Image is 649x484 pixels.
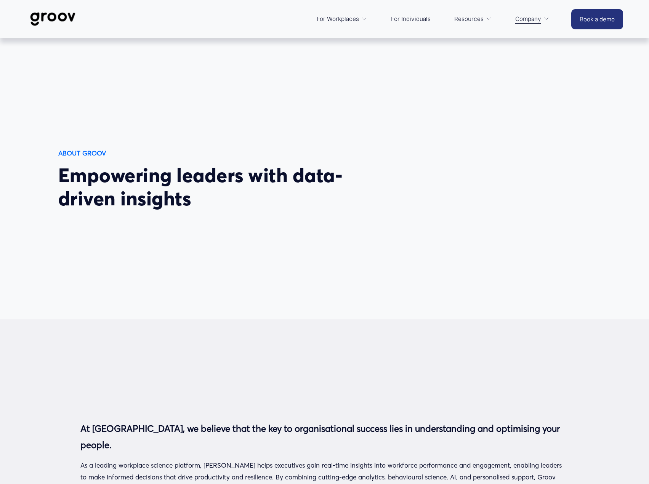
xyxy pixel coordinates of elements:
strong: ABOUT GROOV [58,149,106,157]
strong: At [GEOGRAPHIC_DATA], we believe that the key to organisational success lies in understanding and... [80,423,562,450]
span: Resources [454,14,484,24]
a: Book a demo [571,9,623,29]
a: For Individuals [387,10,434,28]
img: Groov | Workplace Science Platform | Unlock Performance | Drive Results [26,6,80,32]
span: For Workplaces [317,14,359,24]
a: folder dropdown [450,10,495,28]
a: folder dropdown [511,10,553,28]
span: Company [515,14,541,24]
a: folder dropdown [313,10,371,28]
span: Empowering leaders with data-driven insights [58,163,343,210]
